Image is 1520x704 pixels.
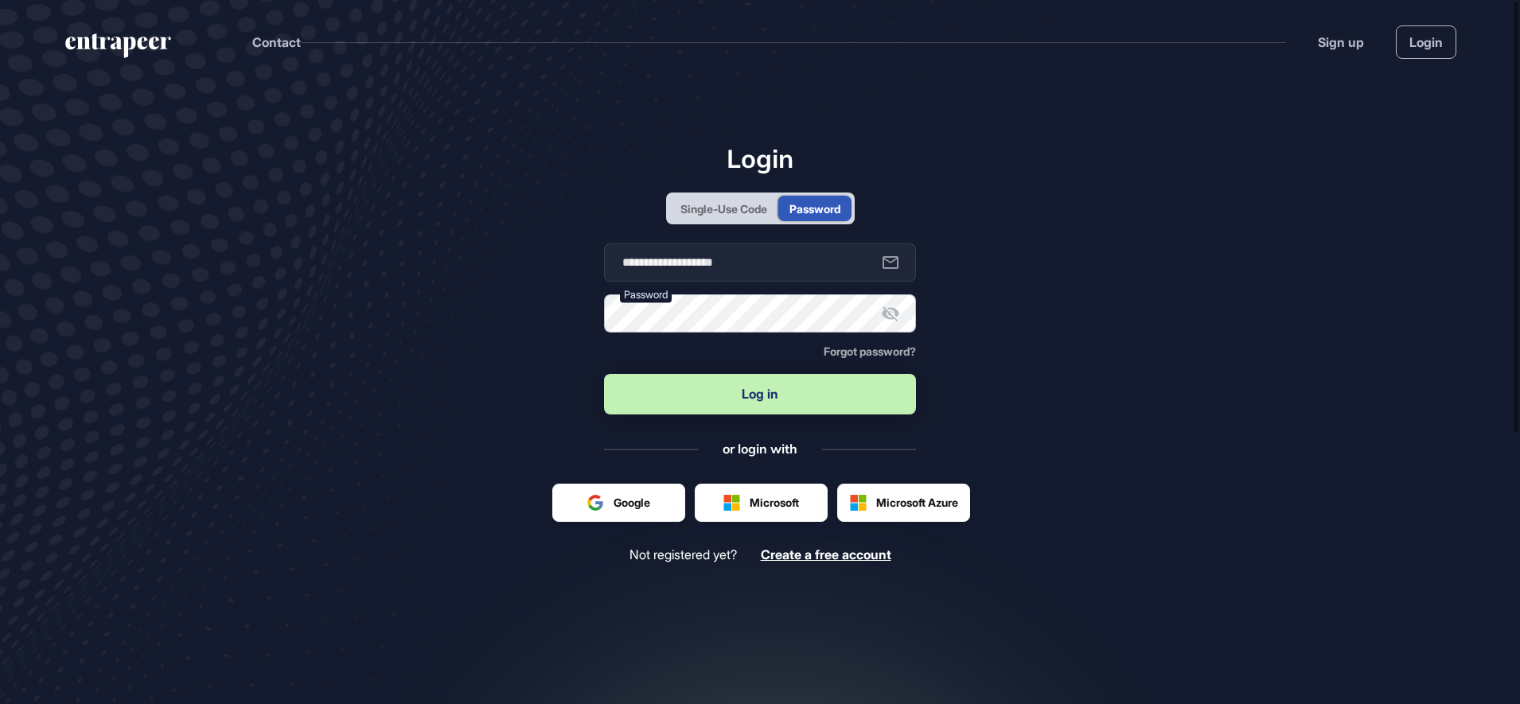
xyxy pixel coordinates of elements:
[1396,25,1456,59] a: Login
[604,143,916,173] h1: Login
[824,345,916,358] a: Forgot password?
[1318,33,1364,52] a: Sign up
[604,374,916,414] button: Log in
[620,286,672,303] label: Password
[629,547,737,562] span: Not registered yet?
[252,32,301,53] button: Contact
[824,344,916,358] span: Forgot password?
[64,33,173,64] a: entrapeer-logo
[761,547,891,562] a: Create a free account
[789,200,840,217] div: Password
[680,200,767,217] div: Single-Use Code
[723,440,797,457] div: or login with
